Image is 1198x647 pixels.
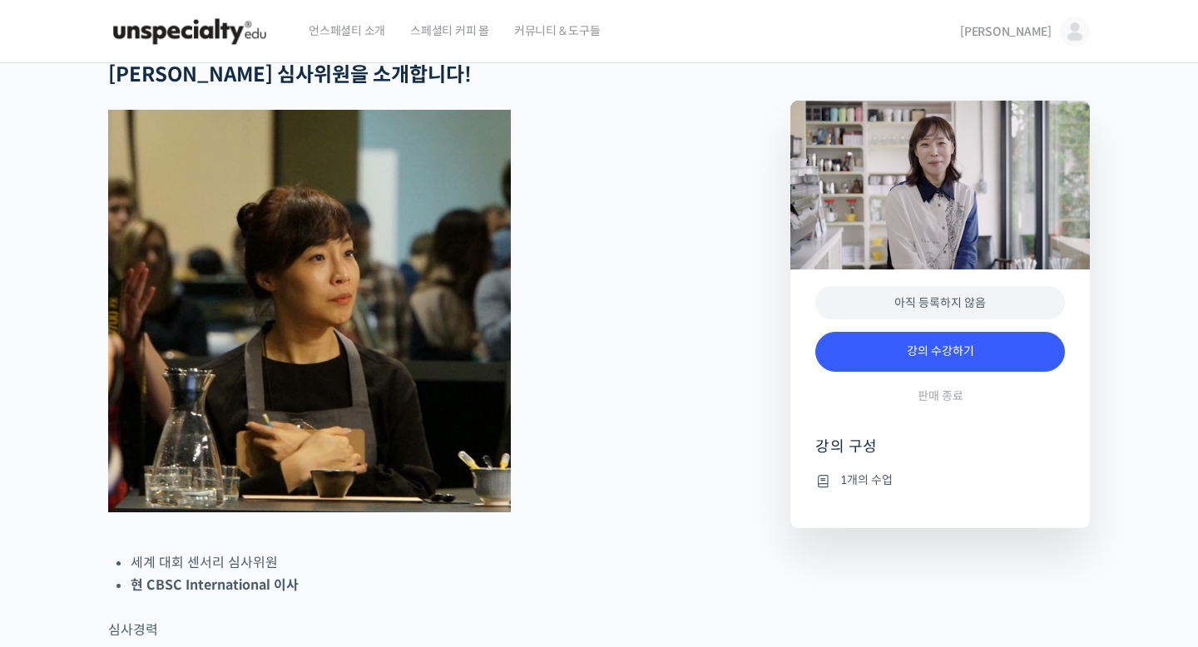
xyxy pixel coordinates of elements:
span: 판매 종료 [918,388,963,404]
li: 세계 대회 센서리 심사위원 [131,551,702,574]
h2: [PERSON_NAME] 심사위원을 소개합니다! [108,63,702,87]
div: 아직 등록하지 않음 [815,286,1065,320]
strong: 현 CBSC International 이사 [131,576,299,594]
a: 강의 수강하기 [815,332,1065,372]
p: 심사경력 [108,619,702,641]
h4: 강의 구성 [815,437,1065,470]
li: 1개의 수업 [815,471,1065,491]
